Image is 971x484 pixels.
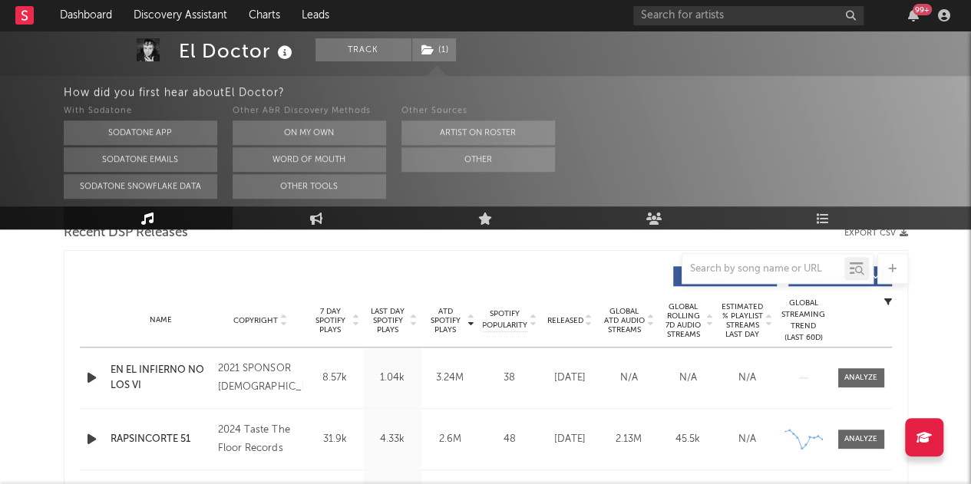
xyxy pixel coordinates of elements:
[233,316,278,325] span: Copyright
[411,38,457,61] span: ( 1 )
[633,6,864,25] input: Search for artists
[401,102,555,120] div: Other Sources
[233,174,386,199] button: Other Tools
[425,432,475,447] div: 2.6M
[662,432,714,447] div: 45.5k
[315,38,411,61] button: Track
[483,432,537,447] div: 48
[233,120,386,145] button: On My Own
[64,224,188,242] span: Recent DSP Releases
[425,370,475,386] div: 3.24M
[603,307,646,334] span: Global ATD Audio Streams
[233,102,386,120] div: Other A&R Discovery Methods
[913,4,932,15] div: 99 +
[368,307,408,334] span: Last Day Spotify Plays
[368,432,418,447] div: 4.33k
[547,316,583,325] span: Released
[64,147,217,172] button: Sodatone Emails
[64,174,217,199] button: Sodatone Snowflake Data
[425,307,466,334] span: ATD Spotify Plays
[179,38,296,64] div: El Doctor
[781,298,827,344] div: Global Streaming Trend (Last 60D)
[482,308,527,331] span: Spotify Popularity
[64,120,217,145] button: Sodatone App
[111,432,211,447] a: RAPSINCORTE 51
[233,147,386,172] button: Word Of Mouth
[401,147,555,172] button: Other
[662,302,705,339] span: Global Rolling 7D Audio Streams
[368,370,418,386] div: 1.04k
[544,432,596,447] div: [DATE]
[64,102,217,120] div: With Sodatone
[603,432,655,447] div: 2.13M
[682,263,844,275] input: Search by song name or URL
[908,9,919,21] button: 99+
[844,229,908,238] button: Export CSV
[722,302,764,339] span: Estimated % Playlist Streams Last Day
[722,370,773,386] div: N/A
[483,370,537,386] div: 38
[310,432,360,447] div: 31.9k
[111,314,211,326] div: Name
[412,38,456,61] button: (1)
[218,360,302,397] div: 2021 SPONSOR [DEMOGRAPHIC_DATA]
[310,307,351,334] span: 7 Day Spotify Plays
[662,370,714,386] div: N/A
[310,370,360,386] div: 8.57k
[544,370,596,386] div: [DATE]
[603,370,655,386] div: N/A
[218,421,302,458] div: 2024 Taste The Floor Records
[722,432,773,447] div: N/A
[401,120,555,145] button: Artist on Roster
[111,363,211,393] a: EN EL INFIERNO NO LOS VI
